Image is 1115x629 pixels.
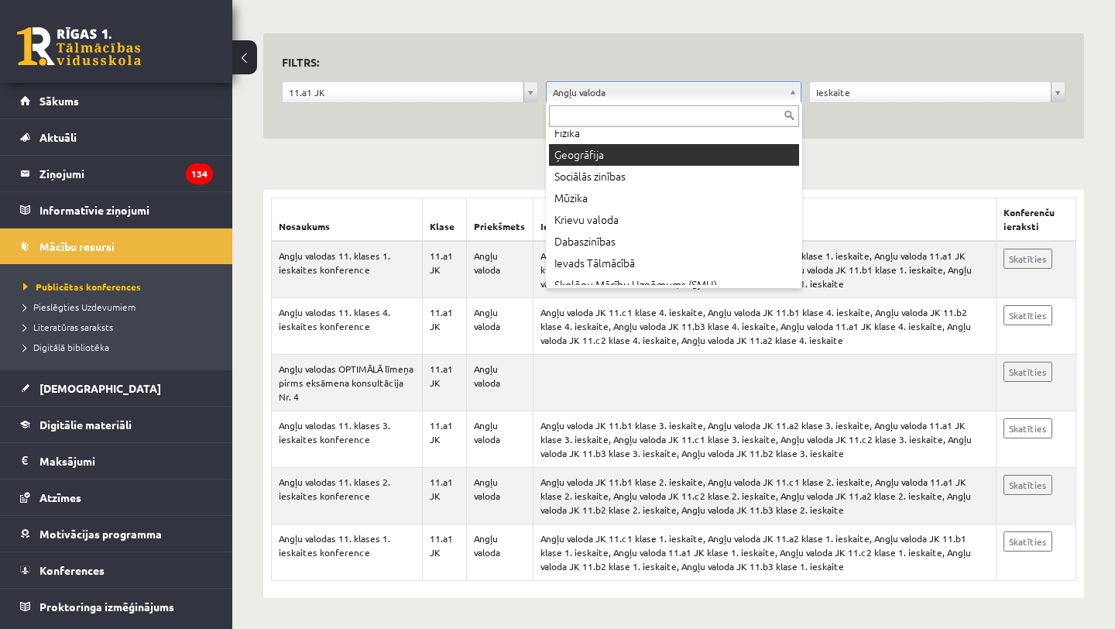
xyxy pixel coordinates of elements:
div: Dabaszinības [549,231,799,253]
div: Fizika [549,122,799,144]
div: Ģeogrāfija [549,144,799,166]
div: Mūzika [549,187,799,209]
div: Ievads Tālmācībā [549,253,799,274]
div: Sociālās zinības [549,166,799,187]
div: Skolēnu Mācību Uzņēmums (SMU) [549,274,799,296]
div: Krievu valoda [549,209,799,231]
